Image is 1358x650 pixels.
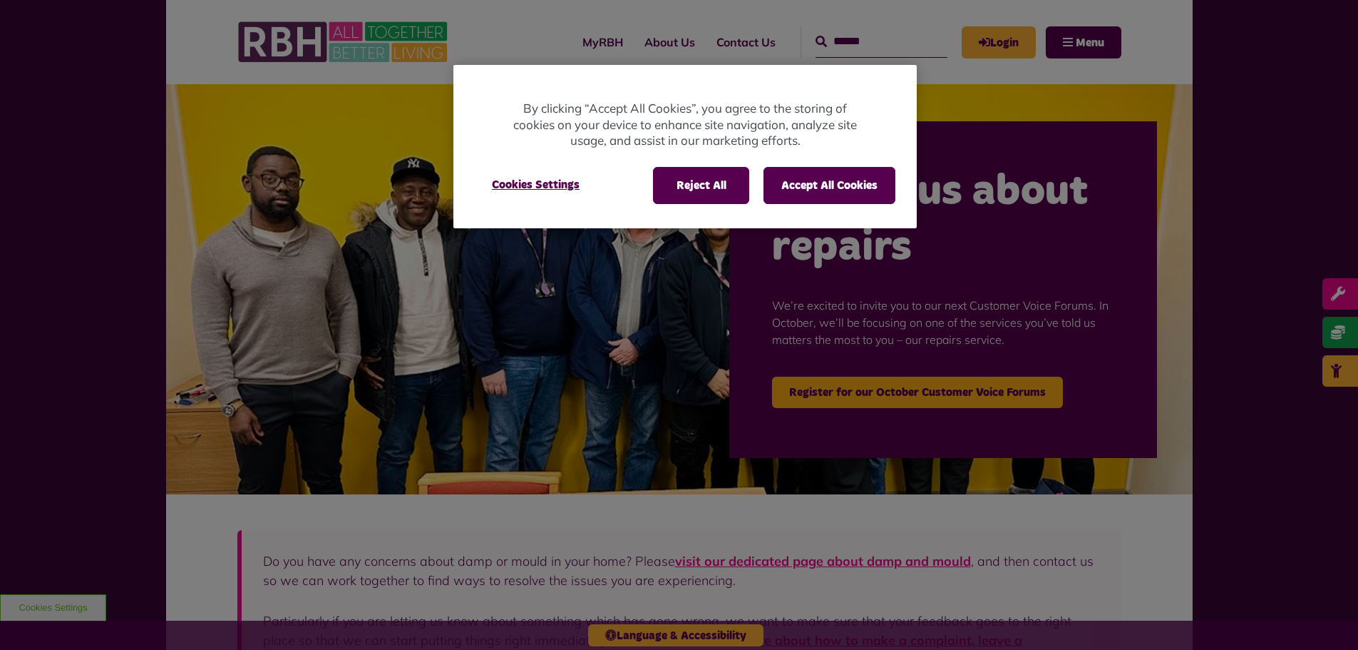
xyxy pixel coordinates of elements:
button: Accept All Cookies [763,167,895,204]
div: Privacy [453,65,917,228]
button: Reject All [653,167,749,204]
p: By clicking “Accept All Cookies”, you agree to the storing of cookies on your device to enhance s... [510,101,860,149]
button: Cookies Settings [475,167,597,203]
div: Cookie banner [453,65,917,228]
